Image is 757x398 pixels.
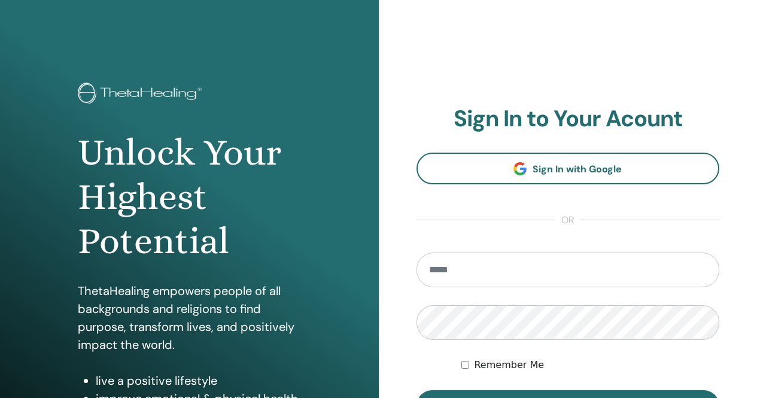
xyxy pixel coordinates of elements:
label: Remember Me [474,358,544,372]
p: ThetaHealing empowers people of all backgrounds and religions to find purpose, transform lives, a... [78,282,300,354]
a: Sign In with Google [416,153,720,184]
h2: Sign In to Your Acount [416,105,720,133]
span: or [555,213,580,227]
li: live a positive lifestyle [96,372,300,390]
span: Sign In with Google [533,163,622,175]
h1: Unlock Your Highest Potential [78,130,300,264]
div: Keep me authenticated indefinitely or until I manually logout [461,358,719,372]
